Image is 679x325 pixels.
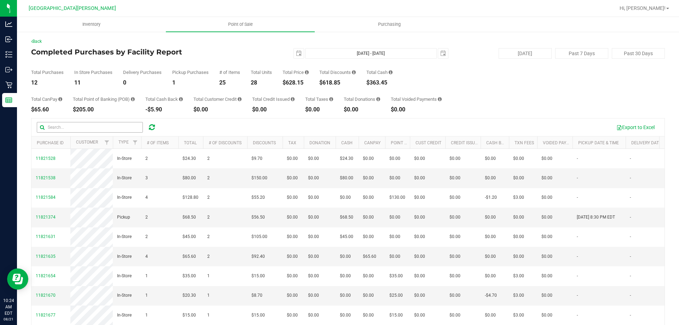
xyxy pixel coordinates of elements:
[340,155,353,162] span: $24.30
[36,293,56,298] span: 11821670
[363,155,374,162] span: $0.00
[541,194,552,201] span: $0.00
[485,194,497,201] span: -$1.20
[630,175,631,181] span: -
[363,312,374,319] span: $0.00
[485,155,496,162] span: $0.00
[449,155,460,162] span: $0.00
[630,233,631,240] span: -
[414,312,425,319] span: $0.00
[389,233,400,240] span: $0.00
[308,273,319,279] span: $0.00
[308,194,319,201] span: $0.00
[5,21,12,28] inline-svg: Analytics
[182,292,196,299] span: $20.30
[36,313,56,318] span: 11821677
[363,292,374,299] span: $0.00
[389,312,403,319] span: $15.00
[389,194,405,201] span: $130.00
[612,121,659,133] button: Export to Excel
[577,175,578,181] span: -
[207,253,210,260] span: 2
[449,292,460,299] span: $0.00
[118,140,129,145] a: Type
[577,312,578,319] span: -
[172,70,209,75] div: Pickup Purchases
[129,137,141,149] a: Filter
[252,107,295,112] div: $0.00
[37,122,143,133] input: Search...
[291,97,295,101] i: Sum of all account credit issued for all refunds from returned purchases in the date range.
[145,253,148,260] span: 4
[363,214,374,221] span: $0.00
[31,80,64,86] div: 12
[182,155,196,162] span: $24.30
[449,312,460,319] span: $0.00
[630,194,631,201] span: -
[3,297,14,317] p: 10:24 AM EDT
[485,273,496,279] span: $0.00
[364,140,381,145] a: CanPay
[485,175,496,181] span: $0.00
[179,97,183,101] i: Sum of the cash-back amounts from rounded-up electronic payments for all purchases in the date ra...
[36,156,56,161] span: 11821528
[352,70,356,75] i: Sum of the discount values applied to the all purchases in the date range.
[389,253,400,260] span: $0.00
[485,292,497,299] span: -$4.70
[340,292,351,299] span: $0.00
[631,140,661,145] a: Delivery Date
[117,155,132,162] span: In-Store
[630,155,631,162] span: -
[513,233,524,240] span: $0.00
[630,312,631,319] span: -
[513,175,524,181] span: $0.00
[145,155,148,162] span: 2
[308,312,319,319] span: $0.00
[577,273,578,279] span: -
[449,233,460,240] span: $0.00
[389,292,403,299] span: $25.00
[344,107,380,112] div: $0.00
[363,194,374,201] span: $0.00
[145,292,148,299] span: 1
[513,292,524,299] span: $3.00
[513,214,524,221] span: $0.00
[117,312,132,319] span: In-Store
[117,273,132,279] span: In-Store
[172,80,209,86] div: 1
[3,317,14,322] p: 08/21
[287,233,298,240] span: $0.00
[308,155,319,162] span: $0.00
[340,233,353,240] span: $45.00
[182,194,198,201] span: $128.80
[612,48,665,59] button: Past 30 Days
[414,233,425,240] span: $0.00
[513,194,524,201] span: $3.00
[36,254,56,259] span: 11821635
[363,253,376,260] span: $65.60
[251,70,272,75] div: Total Units
[207,175,210,181] span: 2
[36,215,56,220] span: 11821374
[147,140,169,145] a: # of Items
[305,70,309,75] i: Sum of the total prices of all purchases in the date range.
[449,175,460,181] span: $0.00
[287,155,298,162] span: $0.00
[287,175,298,181] span: $0.00
[283,70,309,75] div: Total Price
[166,17,315,32] a: Point of Sale
[251,175,267,181] span: $150.00
[577,253,578,260] span: -
[340,273,351,279] span: $0.00
[251,273,265,279] span: $15.00
[541,214,552,221] span: $0.00
[308,214,319,221] span: $0.00
[555,48,608,59] button: Past 7 Days
[449,194,460,201] span: $0.00
[577,155,578,162] span: -
[36,175,56,180] span: 11821538
[344,97,380,101] div: Total Donations
[368,21,410,28] span: Purchasing
[117,253,132,260] span: In-Store
[485,253,496,260] span: $0.00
